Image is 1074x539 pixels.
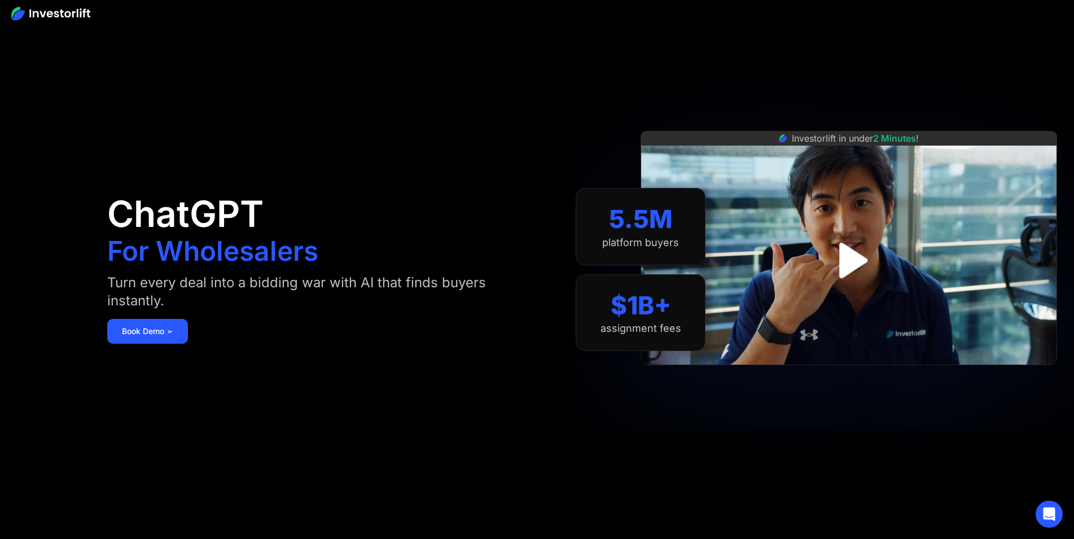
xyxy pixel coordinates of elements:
[609,204,673,234] div: 5.5M
[602,236,679,249] div: platform buyers
[792,132,919,145] div: Investorlift in under !
[611,291,671,321] div: $1B+
[873,133,916,144] span: 2 Minutes
[107,319,188,344] a: Book Demo ➢
[107,196,264,232] h1: ChatGPT
[1036,501,1063,528] div: Open Intercom Messenger
[764,371,933,384] iframe: Customer reviews powered by Trustpilot
[107,274,514,310] div: Turn every deal into a bidding war with AI that finds buyers instantly.
[824,235,874,286] a: open lightbox
[600,322,681,335] div: assignment fees
[107,238,318,265] h1: For Wholesalers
